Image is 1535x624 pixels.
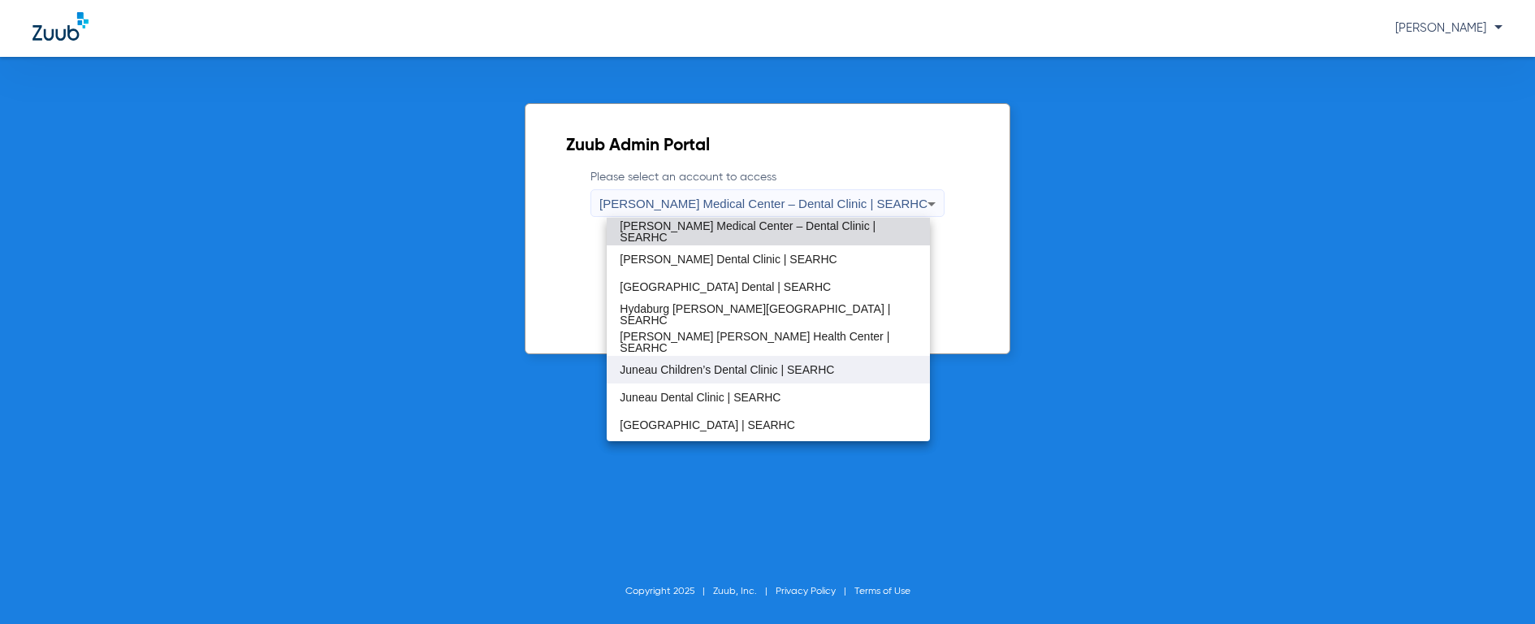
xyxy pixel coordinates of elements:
span: Juneau Children’s Dental Clinic | SEARHC [620,364,834,375]
span: Juneau Dental Clinic | SEARHC [620,392,780,403]
span: [PERSON_NAME] Dental Clinic | SEARHC [620,253,837,265]
span: [GEOGRAPHIC_DATA] Dental | SEARHC [620,281,831,292]
span: [GEOGRAPHIC_DATA] | SEARHC [620,419,795,431]
span: Hydaburg [PERSON_NAME][GEOGRAPHIC_DATA] | SEARHC [620,303,916,326]
iframe: Chat Widget [1454,546,1535,624]
span: [PERSON_NAME] [PERSON_NAME] Health Center | SEARHC [620,331,916,353]
span: [PERSON_NAME] Medical Center – Dental Clinic | SEARHC [620,220,916,243]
